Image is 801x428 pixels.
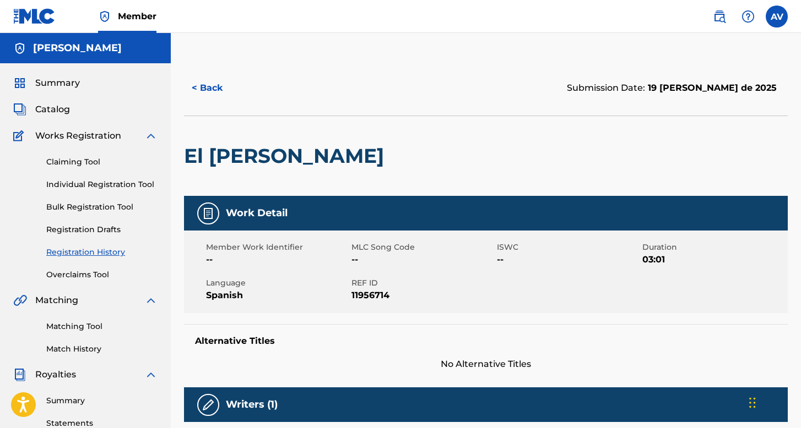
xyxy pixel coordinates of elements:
a: Registration History [46,246,158,258]
span: Member Work Identifier [206,242,349,253]
span: 11956714 [351,289,494,302]
button: < Back [184,74,250,102]
img: Work Detail [202,207,215,220]
span: Matching [35,294,78,307]
span: -- [351,253,494,266]
span: REF ID [351,277,494,289]
a: Registration Drafts [46,224,158,235]
h5: Work Detail [226,207,288,220]
div: User Menu [766,6,788,28]
span: Duration [642,242,785,253]
img: Writers [202,398,215,411]
span: MLC Song Code [351,242,494,253]
a: Public Search [708,6,730,28]
img: help [742,10,755,23]
span: Spanish [206,289,349,302]
a: Summary [46,395,158,407]
img: Catalog [13,103,26,116]
span: 03:01 [642,253,785,266]
img: Accounts [13,42,26,55]
a: Bulk Registration Tool [46,201,158,213]
span: -- [497,253,640,266]
a: Matching Tool [46,321,158,332]
a: Match History [46,343,158,355]
img: Top Rightsholder [98,10,111,23]
iframe: Chat Widget [746,375,801,428]
span: Works Registration [35,129,121,142]
div: Submission Date: [567,81,777,95]
span: No Alternative Titles [184,358,788,371]
a: Claiming Tool [46,156,158,168]
h5: Alternative Titles [195,336,777,347]
span: ISWC [497,242,640,253]
div: Arrastrar [749,386,756,419]
h5: Writers (1) [226,398,278,411]
span: Summary [35,76,80,90]
img: Summary [13,76,26,90]
span: Catalog [35,103,70,116]
img: Works Registration [13,129,28,142]
a: CatalogCatalog [13,103,70,116]
span: 19 [PERSON_NAME] de 2025 [645,83,777,93]
a: Individual Registration Tool [46,179,158,190]
img: Matching [13,294,27,307]
h5: Alexis Vizcaino Rosas [33,42,122,54]
span: Language [206,277,349,289]
img: search [713,10,726,23]
img: MLC Logo [13,8,56,24]
img: expand [144,294,158,307]
img: expand [144,368,158,381]
img: expand [144,129,158,142]
a: SummarySummary [13,76,80,90]
span: -- [206,253,349,266]
iframe: Resource Center [770,271,801,360]
span: Royalties [35,368,76,381]
h2: El [PERSON_NAME] [184,144,389,168]
img: Royalties [13,368,26,381]
div: Help [737,6,759,28]
span: Member [118,10,156,23]
a: Overclaims Tool [46,269,158,281]
div: Widget de chat [746,375,801,428]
